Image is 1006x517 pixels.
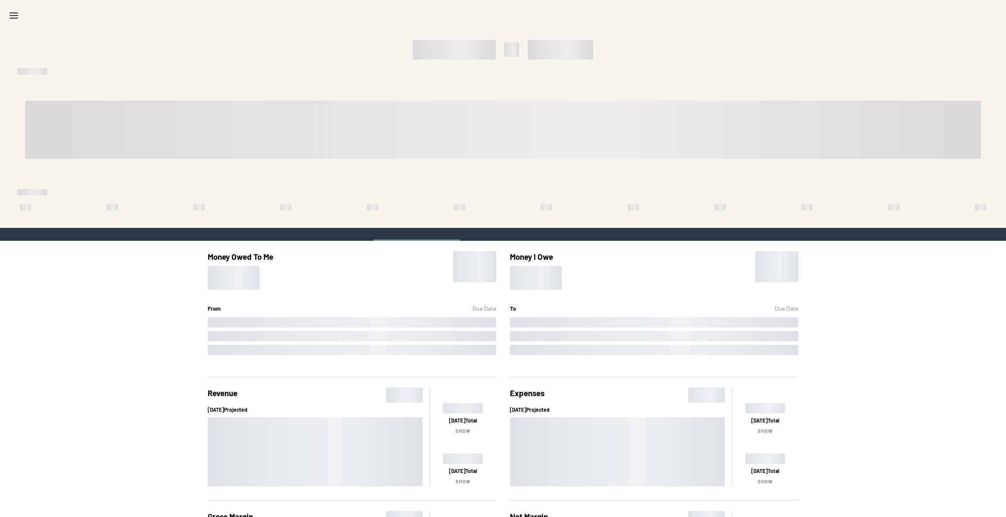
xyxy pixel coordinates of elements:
[456,428,471,434] div: Show
[510,406,725,413] p: [DATE] Projected
[775,304,798,313] div: Due Date
[208,388,237,403] h3: Revenue
[758,478,773,485] div: Show
[449,467,477,475] p: [DATE] Total
[208,304,221,313] h5: From
[510,304,516,313] h5: To
[751,467,779,475] p: [DATE] Total
[510,251,562,262] h3: Money I Owe
[758,428,773,434] div: Show
[510,388,544,403] h3: Expenses
[751,417,779,424] p: [DATE] Total
[208,251,273,262] h3: Money Owed To Me
[449,417,477,424] p: [DATE] Total
[9,10,19,21] svg: Menu
[208,406,423,413] p: [DATE] Projected
[456,478,471,485] div: Show
[472,304,496,313] div: Due Date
